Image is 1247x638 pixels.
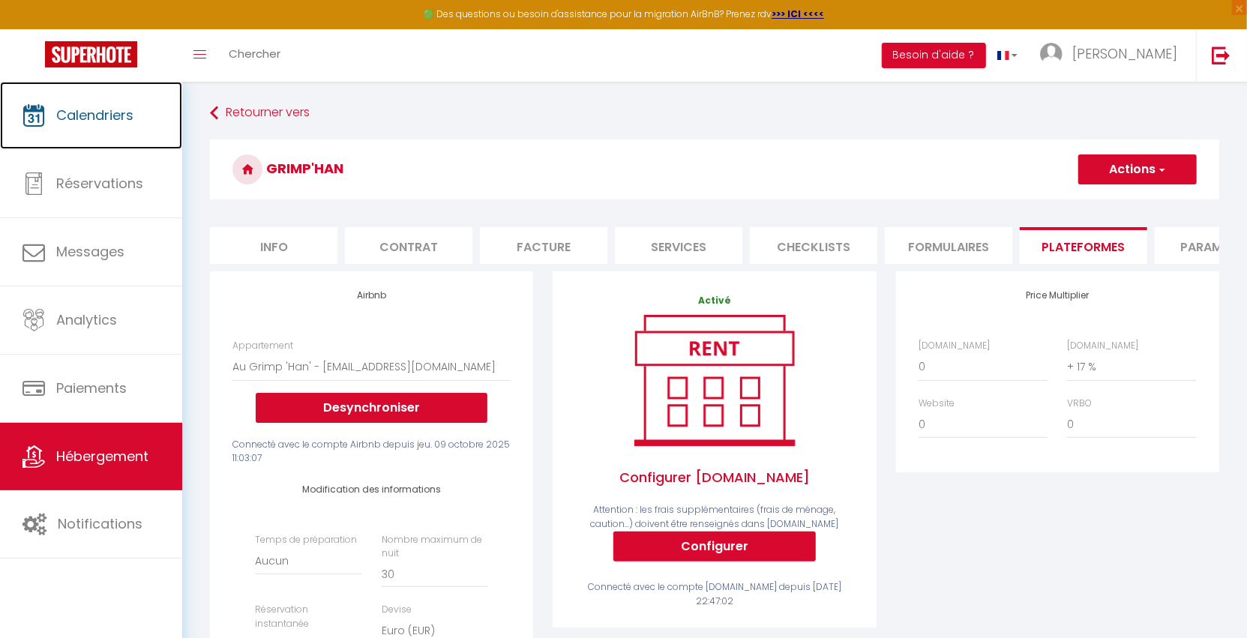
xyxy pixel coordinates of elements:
[613,532,816,562] button: Configurer
[750,227,877,264] li: Checklists
[210,139,1219,199] h3: Grimp'han
[772,7,824,20] a: >>> ICI <<<<
[1072,44,1177,63] span: [PERSON_NAME]
[255,484,488,495] h4: Modification des informations
[256,393,487,423] button: Desynchroniser
[56,174,143,193] span: Réservations
[619,308,810,452] img: rent.png
[58,514,142,533] span: Notifications
[1020,227,1147,264] li: Plateformes
[210,100,1219,127] a: Retourner vers
[590,503,838,530] span: Attention : les frais supplémentaires (frais de ménage, caution...) doivent être renseignés dans ...
[882,43,986,68] button: Besoin d'aide ?
[345,227,472,264] li: Contrat
[255,533,357,547] label: Temps de préparation
[615,227,742,264] li: Services
[575,294,853,308] p: Activé
[885,227,1012,264] li: Formulaires
[1040,43,1063,65] img: ...
[575,580,853,609] div: Connecté avec le compte [DOMAIN_NAME] depuis [DATE] 22:47:02
[229,46,280,61] span: Chercher
[382,603,412,617] label: Devise
[919,339,990,353] label: [DOMAIN_NAME]
[919,290,1197,301] h4: Price Multiplier
[56,106,133,124] span: Calendriers
[210,227,337,264] li: Info
[56,447,148,466] span: Hébergement
[480,227,607,264] li: Facture
[56,242,124,261] span: Messages
[56,310,117,329] span: Analytics
[1067,397,1092,411] label: VRBO
[217,29,292,82] a: Chercher
[1078,154,1197,184] button: Actions
[1067,339,1138,353] label: [DOMAIN_NAME]
[919,397,955,411] label: Website
[56,379,127,397] span: Paiements
[232,438,511,466] div: Connecté avec le compte Airbnb depuis jeu. 09 octobre 2025 11:03:07
[382,533,488,562] label: Nombre maximum de nuit
[45,41,137,67] img: Super Booking
[255,603,361,631] label: Réservation instantanée
[1029,29,1196,82] a: ... [PERSON_NAME]
[232,290,511,301] h4: Airbnb
[232,339,293,353] label: Appartement
[575,452,853,503] span: Configurer [DOMAIN_NAME]
[1212,46,1231,64] img: logout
